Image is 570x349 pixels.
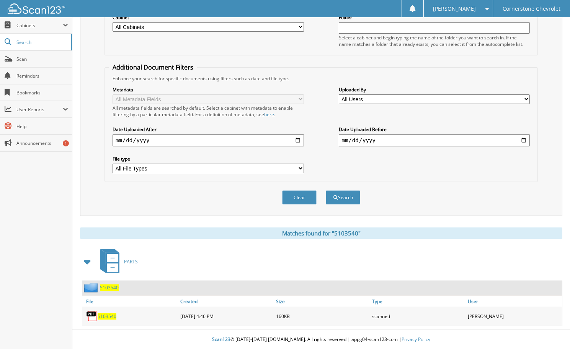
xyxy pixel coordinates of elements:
[532,312,570,349] iframe: Chat Widget
[274,308,370,324] div: 160KB
[63,140,69,146] div: 1
[282,190,317,205] button: Clear
[370,296,466,307] a: Type
[113,126,304,133] label: Date Uploaded After
[339,126,530,133] label: Date Uploaded Before
[339,86,530,93] label: Uploaded By
[113,156,304,162] label: File type
[95,247,138,277] a: PARTS
[212,336,230,343] span: Scan123
[16,73,68,79] span: Reminders
[339,14,530,21] label: Folder
[16,140,68,146] span: Announcements
[84,283,100,292] img: folder2.png
[16,123,68,130] span: Help
[178,308,274,324] div: [DATE] 4:46 PM
[370,308,466,324] div: scanned
[98,313,116,320] a: 5103540
[113,105,304,118] div: All metadata fields are searched by default. Select a cabinet with metadata to enable filtering b...
[72,330,570,349] div: © [DATE]-[DATE] [DOMAIN_NAME]. All rights reserved | appg04-scan123-com |
[264,111,274,118] a: here
[16,56,68,62] span: Scan
[80,227,562,239] div: Matches found for "5103540"
[109,75,534,82] div: Enhance your search for specific documents using filters such as date and file type.
[124,258,138,265] span: PARTS
[503,6,560,11] span: Cornerstone Chevrolet
[8,3,65,14] img: scan123-logo-white.svg
[178,296,274,307] a: Created
[466,296,562,307] a: User
[402,336,430,343] a: Privacy Policy
[82,296,178,307] a: File
[16,39,67,45] span: Search
[109,63,197,71] legend: Additional Document Filters
[86,310,98,322] img: PDF.png
[339,134,530,146] input: end
[113,134,304,146] input: start
[100,284,119,291] a: 5103540
[113,14,304,21] label: Cabinet
[113,86,304,93] label: Metadata
[433,6,476,11] span: [PERSON_NAME]
[16,89,68,96] span: Bookmarks
[16,22,63,29] span: Cabinets
[339,34,530,47] div: Select a cabinet and begin typing the name of the folder you want to search in. If the name match...
[274,296,370,307] a: Size
[16,106,63,113] span: User Reports
[326,190,360,205] button: Search
[466,308,562,324] div: [PERSON_NAME]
